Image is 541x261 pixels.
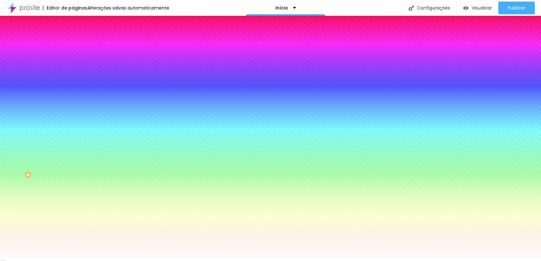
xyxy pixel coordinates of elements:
img: Ícone [409,5,414,11]
font: Início [275,5,288,11]
font: Visualizar [472,5,492,11]
font: Publicar [508,5,525,11]
img: view-1.svg [463,5,468,11]
button: Visualizar [457,2,498,14]
font: Configurações [417,5,450,11]
button: Publicar [498,2,535,14]
font: Editor de páginas [47,5,87,11]
font: Alterações salvas automaticamente [87,5,169,11]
